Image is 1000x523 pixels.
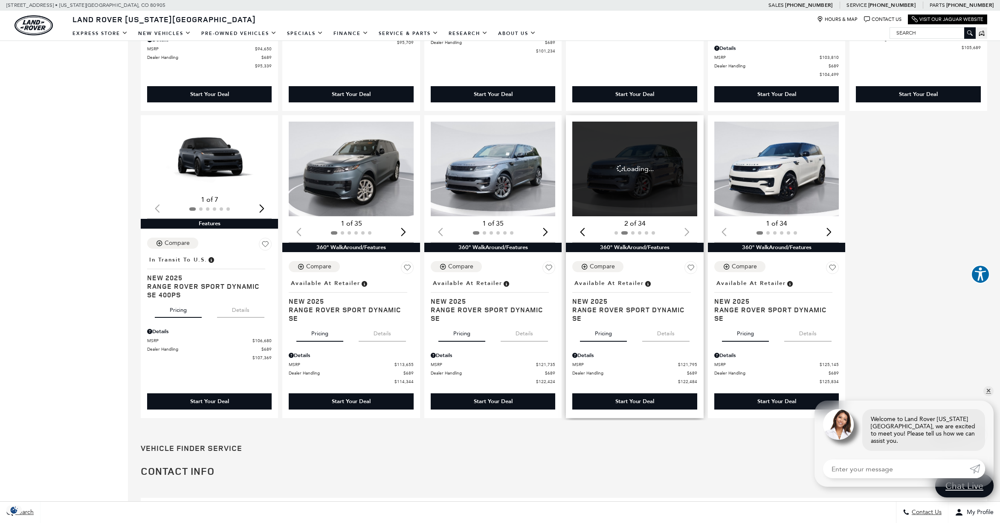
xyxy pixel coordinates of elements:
div: Start Your Deal [190,398,229,405]
a: [PHONE_NUMBER] [946,2,994,9]
a: Dealer Handling $689 [572,370,697,376]
a: Available at RetailerNew 2025Range Rover Sport Dynamic SE [289,277,413,323]
a: $107,369 [147,354,272,361]
span: $689 [829,63,839,69]
button: pricing tab [580,323,627,341]
span: Service [846,2,867,8]
a: $114,344 [289,378,413,385]
a: Dealer Handling $689 [431,39,555,46]
span: $101,234 [536,48,555,54]
span: $107,369 [252,354,272,361]
div: Start Your Deal [757,90,796,98]
div: 360° WalkAround/Features [566,243,703,252]
a: MSRP $106,680 [147,337,272,344]
button: Compare Vehicle [147,238,198,249]
span: MSRP [714,54,820,61]
span: New 2025 [431,297,549,305]
span: $106,680 [252,337,272,344]
div: Start Your Deal [474,90,513,98]
span: Land Rover [US_STATE][GEOGRAPHIC_DATA] [72,14,256,24]
a: MSRP $121,735 [431,361,555,368]
button: Compare Vehicle [431,261,482,272]
span: Dealer Handling [431,39,545,46]
span: $689 [829,370,839,376]
div: Start Your Deal [289,393,413,410]
button: Compare Vehicle [289,261,340,272]
button: details tab [642,323,690,341]
button: Save Vehicle [259,238,272,254]
a: $104,499 [714,71,839,78]
div: Start Your Deal [615,90,654,98]
button: Compare Vehicle [572,261,623,272]
a: $122,484 [572,378,697,385]
div: Start Your Deal [431,393,555,410]
button: Compare Vehicle [714,261,765,272]
div: 360° WalkAround/Features [424,243,562,252]
a: Dealer Handling $689 [147,54,272,61]
img: Agent profile photo [823,409,854,440]
a: EXPRESS STORE [67,26,133,41]
div: Start Your Deal [615,398,654,405]
a: Contact Us [864,16,901,23]
img: 2025 LAND ROVER Range Rover Sport Dynamic SE 1 [431,122,557,216]
img: Opt-Out Icon [4,506,24,514]
button: details tab [217,299,264,318]
a: $95,339 [147,63,272,69]
a: Pre-Owned Vehicles [196,26,282,41]
div: 2 / 2 [572,122,698,216]
div: Pricing Details - Range Rover Sport Dynamic SE [714,352,839,359]
span: Available at Retailer [716,279,786,288]
a: About Us [493,26,541,41]
span: $105,689 [962,44,981,51]
a: Available at RetailerNew 2025Range Rover Sport Dynamic SE [572,277,697,323]
div: 1 / 2 [714,122,840,216]
a: Dealer Handling $689 [714,63,839,69]
span: $103,810 [820,54,839,61]
aside: Accessibility Help Desk [971,265,990,285]
div: Pricing Details - Range Rover Sport Dynamic SE 400PS [147,328,272,335]
span: MSRP [147,337,252,344]
span: Range Rover Sport Dynamic SE 400PS [147,282,265,299]
span: $689 [687,370,697,376]
span: $689 [545,370,555,376]
span: $95,339 [255,63,272,69]
span: Available at Retailer [574,279,644,288]
span: $689 [261,346,272,352]
span: $113,655 [394,361,414,368]
span: New 2025 [289,297,407,305]
span: Dealer Handling [147,346,261,352]
span: Dealer Handling [714,63,829,69]
div: 1 / 2 [289,122,414,216]
span: $94,650 [255,46,272,52]
button: pricing tab [722,323,769,341]
a: In Transit to U.S.New 2025Range Rover Sport Dynamic SE 400PS [147,254,272,299]
span: Range Rover Sport Dynamic SE [572,305,690,323]
div: Start Your Deal [572,393,697,410]
a: [PHONE_NUMBER] [868,2,916,9]
div: 1 of 35 [289,219,413,228]
button: Save Vehicle [684,261,697,277]
a: Hours & Map [817,16,858,23]
div: Welcome to Land Rover [US_STATE][GEOGRAPHIC_DATA], we are excited to meet you! Please tell us how... [862,409,985,451]
a: MSRP $94,650 [147,46,272,52]
span: My Profile [963,509,994,516]
img: 2025 LAND ROVER Range Rover Sport Dynamic SE 1 [714,122,840,216]
a: MSRP $113,655 [289,361,413,368]
div: Compare [590,263,615,270]
span: $121,735 [536,361,555,368]
a: Dealer Handling $689 [714,370,839,376]
span: Range Rover Sport Dynamic SE [289,305,407,323]
div: Start Your Deal [899,90,938,98]
span: MSRP [572,361,678,368]
div: Pricing Details - Range Rover Sport Dynamic SE [431,352,555,359]
a: MSRP $121,795 [572,361,697,368]
a: land-rover [14,15,53,35]
a: MSRP $103,810 [714,54,839,61]
div: Start Your Deal [431,86,555,102]
a: $125,834 [714,378,839,385]
button: details tab [359,323,406,341]
a: Visit Our Jaguar Website [912,16,983,23]
div: Start Your Deal [757,398,796,405]
span: Range Rover Sport Dynamic SE [714,305,832,323]
a: $105,689 [856,44,980,51]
